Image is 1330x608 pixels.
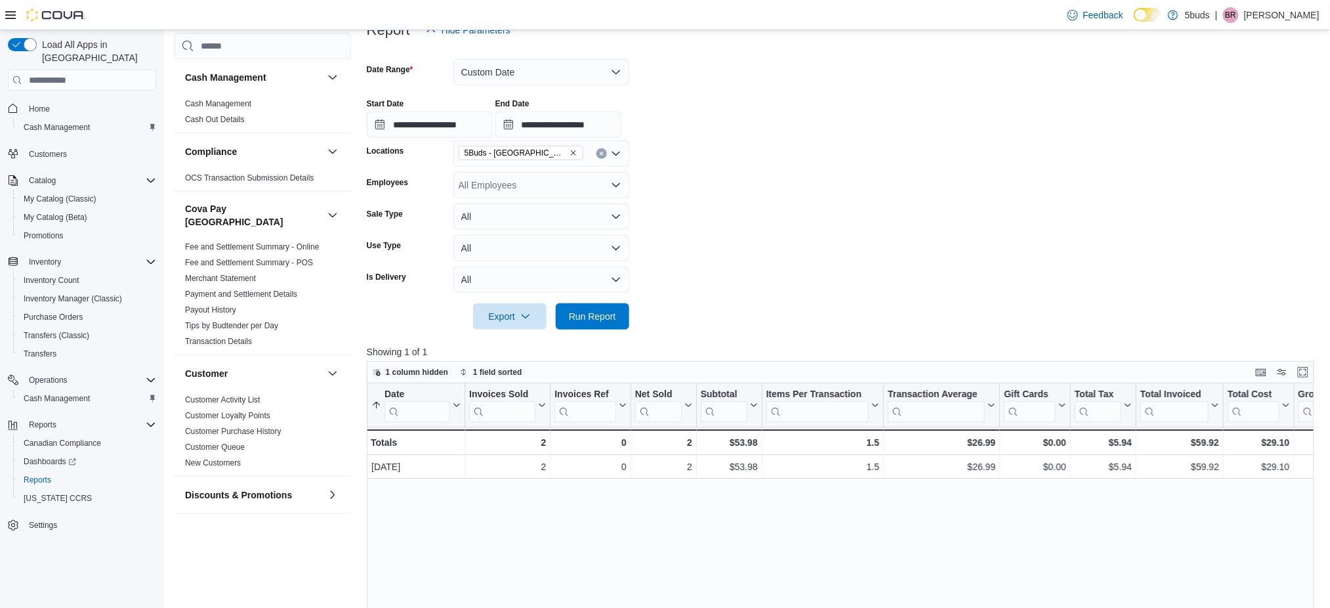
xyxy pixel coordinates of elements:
[1295,364,1311,380] button: Enter fullscreen
[185,367,322,380] button: Customer
[185,305,236,315] a: Payout History
[185,257,313,268] span: Fee and Settlement Summary - POS
[888,389,985,401] div: Transaction Average
[367,98,404,109] label: Start Date
[554,389,626,422] button: Invoices Ref
[18,119,156,135] span: Cash Management
[1223,7,1239,23] div: Briannen Rubin
[18,191,102,207] a: My Catalog (Classic)
[185,489,322,502] button: Discounts & Promotions
[24,173,61,188] button: Catalog
[766,435,879,450] div: 1.5
[24,293,122,304] span: Inventory Manager (Classic)
[185,173,314,183] span: OCS Transaction Submission Details
[18,328,94,343] a: Transfers (Classic)
[18,328,156,343] span: Transfers (Classic)
[18,291,156,307] span: Inventory Manager (Classic)
[185,145,322,158] button: Compliance
[24,393,90,404] span: Cash Management
[13,434,161,452] button: Canadian Compliance
[442,24,510,37] span: Hide Parameters
[371,459,461,475] div: [DATE]
[473,367,522,378] span: 1 field sorted
[1274,364,1290,380] button: Display options
[453,267,629,293] button: All
[1215,7,1218,23] p: |
[465,146,567,160] span: 5Buds - [GEOGRAPHIC_DATA]
[3,253,161,271] button: Inventory
[596,148,607,159] button: Clear input
[29,257,61,267] span: Inventory
[18,490,156,506] span: Washington CCRS
[18,391,156,406] span: Cash Management
[185,321,278,330] a: Tips by Budtender per Day
[634,389,681,401] div: Net Sold
[1004,459,1066,475] div: $0.00
[3,144,161,163] button: Customers
[13,471,161,489] button: Reports
[185,114,245,125] span: Cash Out Details
[18,391,95,406] a: Cash Management
[29,104,50,114] span: Home
[24,146,72,162] a: Customers
[453,59,629,85] button: Custom Date
[24,349,56,359] span: Transfers
[185,443,245,452] a: Customer Queue
[367,240,401,251] label: Use Type
[1004,389,1056,401] div: Gift Cards
[455,364,528,380] button: 1 field sorted
[453,235,629,261] button: All
[495,112,621,138] input: Press the down key to open a popover containing a calendar.
[185,71,322,84] button: Cash Management
[24,475,51,485] span: Reports
[766,389,879,422] button: Items Per Transaction
[24,493,92,504] span: [US_STATE] CCRS
[24,122,90,133] span: Cash Management
[185,458,241,468] span: New Customers
[185,98,251,109] span: Cash Management
[1075,389,1121,422] div: Total Tax
[24,330,89,341] span: Transfers (Classic)
[469,435,546,450] div: 2
[325,487,341,503] button: Discounts & Promotions
[495,98,530,109] label: End Date
[8,93,156,569] nav: Complex example
[1075,389,1132,422] button: Total Tax
[24,417,62,433] button: Reports
[24,101,55,117] a: Home
[175,96,351,133] div: Cash Management
[24,194,96,204] span: My Catalog (Classic)
[24,275,79,286] span: Inventory Count
[18,472,156,488] span: Reports
[18,346,156,362] span: Transfers
[24,254,66,270] button: Inventory
[13,271,161,290] button: Inventory Count
[18,309,156,325] span: Purchase Orders
[24,173,156,188] span: Catalog
[469,389,535,401] div: Invoices Sold
[18,272,85,288] a: Inventory Count
[367,345,1323,358] p: Showing 1 of 1
[185,115,245,124] a: Cash Out Details
[367,146,404,156] label: Locations
[766,389,869,422] div: Items Per Transaction
[185,427,281,436] a: Customer Purchase History
[24,417,156,433] span: Reports
[18,209,156,225] span: My Catalog (Beta)
[24,100,156,116] span: Home
[185,426,281,437] span: Customer Purchase History
[185,173,314,183] a: OCS Transaction Submission Details
[556,303,629,330] button: Run Report
[1140,389,1209,401] div: Total Invoiced
[185,202,322,228] h3: Cova Pay [GEOGRAPHIC_DATA]
[1140,389,1209,422] div: Total Invoiced
[1004,389,1066,422] button: Gift Cards
[18,272,156,288] span: Inventory Count
[1226,7,1237,23] span: BR
[18,228,69,244] a: Promotions
[1075,459,1132,475] div: $5.94
[185,410,270,421] span: Customer Loyalty Points
[888,389,995,422] button: Transaction Average
[185,336,252,347] span: Transaction Details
